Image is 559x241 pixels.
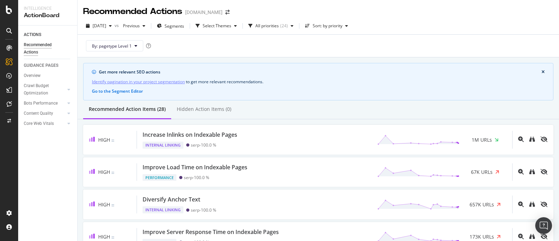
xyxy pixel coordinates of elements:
[24,41,66,56] div: Recommended Actions
[83,6,182,17] div: Recommended Actions
[540,234,547,239] div: eye-slash
[540,201,547,207] div: eye-slash
[203,24,231,28] div: Select Themes
[540,169,547,175] div: eye-slash
[518,136,524,142] div: magnifying-glass-plus
[540,68,546,77] button: close banner
[518,201,524,207] div: magnifying-glass-plus
[92,78,545,85] div: to get more relevant recommendations .
[98,136,110,143] span: High
[92,78,185,85] a: Identify pagination in your project segmentation
[24,62,72,69] a: GUIDANCE PAGES
[86,40,143,51] button: By: pagetype Level 1
[24,120,65,127] a: Core Web Vitals
[24,82,60,97] div: Crawl Budget Optimization
[529,234,535,239] div: binoculars
[529,234,535,240] a: binoculars
[120,23,140,29] span: Previous
[529,202,535,208] a: binoculars
[83,63,553,100] div: info banner
[111,172,114,174] img: Equal
[184,175,209,180] div: serp - 100.0 %
[143,196,200,204] div: Diversify Anchor Text
[111,204,114,206] img: Equal
[143,131,237,139] div: Increase Inlinks on Indexable Pages
[191,142,216,148] div: serp - 100.0 %
[143,142,183,149] div: Internal Linking
[24,110,65,117] a: Content Quality
[24,72,72,79] a: Overview
[470,233,494,240] span: 173K URLs
[24,31,72,38] a: ACTIONS
[302,20,351,31] button: Sort: by priority
[24,72,41,79] div: Overview
[98,201,110,208] span: High
[165,23,184,29] span: Segments
[98,169,110,175] span: High
[99,69,542,75] div: Get more relevant SEO actions
[177,106,231,113] div: Hidden Action Items (0)
[111,236,114,239] img: Equal
[143,206,183,213] div: Internal Linking
[24,12,72,20] div: ActionBoard
[529,169,535,175] a: binoculars
[24,6,72,12] div: Intelligence
[98,233,110,240] span: High
[185,9,223,16] div: [DOMAIN_NAME]
[518,169,524,175] div: magnifying-glass-plus
[115,22,120,28] span: vs
[471,169,493,176] span: 67K URLs
[92,88,143,94] button: Go to the Segment Editor
[193,20,240,31] button: Select Themes
[225,10,230,15] div: arrow-right-arrow-left
[313,24,342,28] div: Sort: by priority
[143,174,176,181] div: Performance
[529,169,535,175] div: binoculars
[24,100,58,107] div: Bots Performance
[24,120,54,127] div: Core Web Vitals
[89,106,166,113] div: Recommended Action Items (28)
[280,24,288,28] div: ( 24 )
[535,217,552,234] div: Open Intercom Messenger
[24,62,58,69] div: GUIDANCE PAGES
[518,234,524,239] div: magnifying-glass-plus
[255,24,279,28] div: All priorities
[143,163,247,171] div: Improve Load Time on Indexable Pages
[24,100,65,107] a: Bots Performance
[24,110,53,117] div: Content Quality
[540,136,547,142] div: eye-slash
[83,20,115,31] button: [DATE]
[24,41,72,56] a: Recommended Actions
[143,228,279,236] div: Improve Server Response Time on Indexable Pages
[92,43,132,49] span: By: pagetype Level 1
[470,201,494,208] span: 657K URLs
[472,136,492,143] span: 1M URLs
[24,31,41,38] div: ACTIONS
[154,20,187,31] button: Segments
[111,140,114,142] img: Equal
[24,82,65,97] a: Crawl Budget Optimization
[93,23,106,29] span: 2025 Oct. 9th
[529,136,535,142] div: binoculars
[529,137,535,143] a: binoculars
[191,207,216,213] div: serp - 100.0 %
[120,20,148,31] button: Previous
[246,20,296,31] button: All priorities(24)
[529,201,535,207] div: binoculars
